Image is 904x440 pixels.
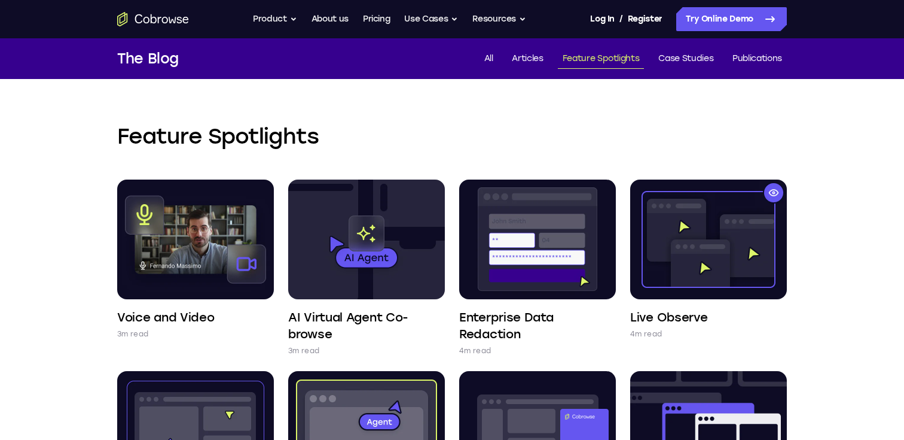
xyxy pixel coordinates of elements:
a: Register [628,7,662,31]
h1: The Blog [117,48,179,69]
button: Resources [472,7,526,31]
a: Enterprise Data Redaction 4m read [459,180,616,357]
p: 4m read [630,328,662,340]
a: Go to the home page [117,12,189,26]
h4: Voice and Video [117,309,215,326]
span: / [619,12,623,26]
a: Case Studies [653,49,718,69]
p: 4m read [459,345,491,357]
img: Enterprise Data Redaction [459,180,616,299]
h2: Feature Spotlights [117,122,787,151]
a: Publications [728,49,787,69]
h4: AI Virtual Agent Co-browse [288,309,445,342]
h4: Enterprise Data Redaction [459,309,616,342]
p: 3m read [288,345,319,357]
button: Product [253,7,297,31]
a: Log In [590,7,614,31]
img: Live Observe [630,180,787,299]
a: About us [311,7,349,31]
p: 3m read [117,328,148,340]
a: All [480,49,498,69]
button: Use Cases [404,7,458,31]
a: Try Online Demo [676,7,787,31]
a: Articles [507,49,548,69]
a: Pricing [363,7,390,31]
img: Voice and Video [117,180,274,299]
h4: Live Observe [630,309,707,326]
a: Live Observe 4m read [630,180,787,340]
a: Voice and Video 3m read [117,180,274,340]
a: AI Virtual Agent Co-browse 3m read [288,180,445,357]
a: Feature Spotlights [558,49,645,69]
img: AI Virtual Agent Co-browse [288,180,445,299]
